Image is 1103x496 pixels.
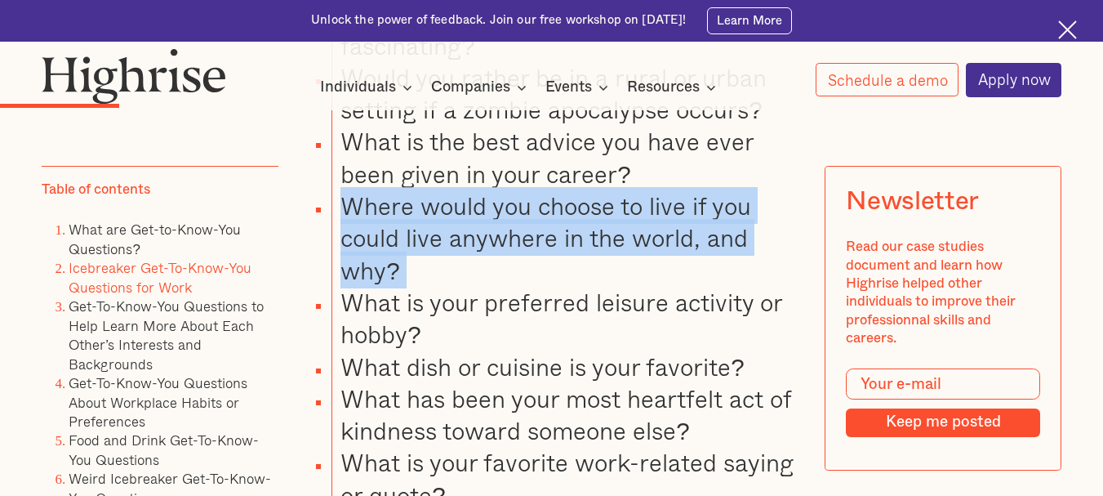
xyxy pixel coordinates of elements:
a: Icebreaker Get-To-Know-You Questions for Work [69,257,251,297]
a: Get-To-Know-You Questions to Help Learn More About Each Other’s Interests and Backgrounds [69,295,264,374]
li: Where would you choose to live if you could live anywhere in the world, and why? [331,190,799,286]
a: Food and Drink Get-To-Know-You Questions [69,429,259,470]
div: Unlock the power of feedback. Join our free workshop on [DATE]! [311,12,686,29]
div: Individuals [320,78,396,97]
li: What dish or cuisine is your favorite? [331,351,799,382]
div: Read our case studies document and learn how Highrise helped other individuals to improve their p... [846,238,1040,348]
input: Keep me posted [846,409,1040,437]
div: Resources [627,78,700,97]
div: Individuals [320,78,417,97]
img: Cross icon [1058,20,1077,39]
div: Events [545,78,613,97]
a: Schedule a demo [816,63,959,96]
li: What is your preferred leisure activity or hobby? [331,286,799,351]
a: Apply now [966,63,1062,97]
a: Get-To-Know-You Questions About Workplace Habits or Preferences [69,372,247,432]
div: Companies [431,78,531,97]
li: What has been your most heartfelt act of kindness toward someone else? [331,382,799,447]
div: Companies [431,78,510,97]
a: What are Get-to-Know-You Questions? [69,218,241,259]
div: Resources [627,78,721,97]
a: Learn More [707,7,792,34]
input: Your e-mail [846,369,1040,400]
li: What is the best advice you have ever been given in your career? [331,125,799,190]
div: Newsletter [846,187,979,217]
div: Events [545,78,592,97]
img: Highrise logo [42,48,226,104]
div: Table of contents [42,181,150,199]
form: Modal Form [846,369,1040,437]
